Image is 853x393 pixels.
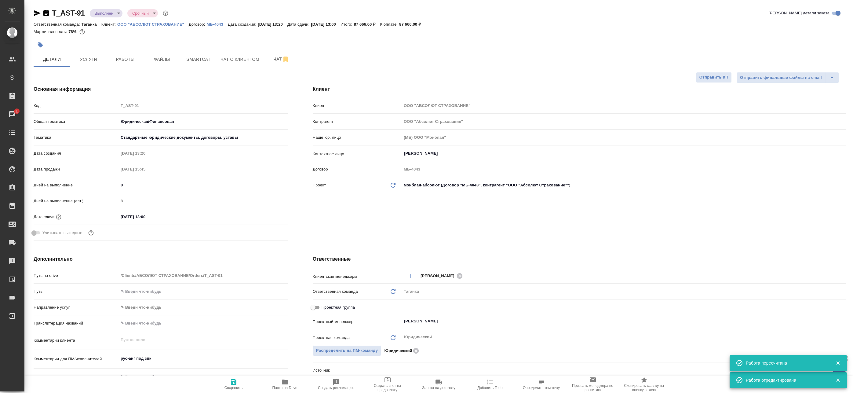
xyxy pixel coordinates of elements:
button: Отправить КП [696,72,732,83]
p: Проект [313,182,326,188]
p: 78% [68,29,78,34]
h4: Дополнительно [34,255,288,263]
p: МБ-4043 [206,22,228,27]
p: Тематика [34,134,118,141]
p: Клиент: [101,22,117,27]
p: Общая тематика [34,119,118,125]
span: Распределить на ПМ-команду [316,347,378,354]
button: Если добавить услуги и заполнить их объемом, то дата рассчитается автоматически [55,213,63,221]
span: Smartcat [184,56,213,63]
span: Призвать менеджера по развитию [571,384,615,392]
p: Дата сдачи: [287,22,311,27]
a: T_AST-91 [52,9,85,17]
h4: Ответственные [313,255,846,263]
span: Папка на Drive [272,386,297,390]
input: ✎ Введи что-нибудь [118,212,172,221]
button: Создать счет на предоплату [362,376,413,393]
div: ✎ Введи что-нибудь [118,302,288,313]
p: [DATE] 13:00 [311,22,341,27]
div: Работа отредактирована [746,377,826,383]
p: Дней на выполнение (авт.) [34,198,118,204]
span: Детали [37,56,67,63]
div: Таганка [402,286,846,297]
p: Код [34,103,118,109]
span: [PERSON_NAME] детали заказа [769,10,829,16]
button: Папка на Drive [259,376,311,393]
p: Направление услуг [34,304,118,310]
button: Open [843,153,844,154]
div: [PERSON_NAME] [421,272,465,280]
input: Пустое поле [402,165,846,174]
div: Выполнен [127,9,158,17]
div: Юридическая/Финансовая [118,116,288,127]
input: Пустое поле [118,165,172,174]
span: Создать счет на предоплату [366,384,410,392]
p: [DATE] 13:20 [258,22,287,27]
p: Итого: [341,22,354,27]
a: МБ-4043 [206,21,228,27]
button: Скопировать ссылку [42,9,50,17]
div: ​ [402,365,846,376]
span: Отправить финальные файлы на email [740,74,822,81]
span: Учитывать выходные [42,230,82,236]
span: Определить тематику [523,386,560,390]
button: Добавить менеджера [403,269,418,283]
p: Дата продажи [34,166,118,172]
p: К оплате: [380,22,399,27]
p: Маржинальность: [34,29,68,34]
p: Наше юр. лицо [313,134,402,141]
span: Файлы [147,56,177,63]
button: Призвать менеджера по развитию [567,376,618,393]
span: Проектная группа [322,304,355,310]
h4: Клиент [313,86,846,93]
button: Сохранить [208,376,259,393]
span: Услуги [74,56,103,63]
button: Создать рекламацию [311,376,362,393]
span: Чат с клиентом [221,56,259,63]
p: Дата создания: [228,22,258,27]
input: Пустое поле [118,149,172,158]
p: Контактное лицо [313,151,402,157]
span: Создать рекламацию [318,386,354,390]
button: Определить тематику [516,376,567,393]
p: Юридический [384,348,412,354]
textarea: рус-анг под зпк [118,353,288,364]
span: [PERSON_NAME] [421,273,458,279]
p: Дней на выполнение [34,182,118,188]
p: Контрагент [313,119,402,125]
span: Заявка на доставку [422,386,455,390]
button: Open [843,275,844,277]
p: Источник [313,367,402,373]
button: 16414.47 RUB; [78,28,86,36]
input: Пустое поле [402,133,846,142]
div: Работа пересчитана [746,360,826,366]
input: Пустое поле [118,196,288,205]
button: Отправить финальные файлы на email [737,72,825,83]
p: Путь [34,288,118,295]
span: Добавить Todo [477,386,502,390]
p: Дата создания [34,150,118,156]
button: Скопировать ссылку на оценку заказа [618,376,670,393]
span: Отправить КП [699,74,728,81]
button: Доп статусы указывают на важность/срочность заказа [162,9,170,17]
input: ✎ Введи что-нибудь [118,287,288,296]
h4: Основная информация [34,86,288,93]
p: Таганка [82,22,101,27]
button: Закрыть [832,360,844,366]
p: 87 666,00 ₽ [399,22,425,27]
div: ✎ Введи что-нибудь [121,304,281,310]
input: Пустое поле [118,101,288,110]
p: Ответственная команда: [34,22,82,27]
button: Добавить Todo [465,376,516,393]
svg: Отписаться [282,56,289,63]
p: Договор: [189,22,207,27]
p: Комментарии для ПМ/исполнителей [34,356,118,362]
p: Клиент [313,103,402,109]
input: Пустое поле [402,101,846,110]
p: Транслитерация названий [34,320,118,326]
button: Закрыть [832,377,844,383]
span: Работы [111,56,140,63]
p: Путь на drive [34,273,118,279]
span: Скопировать ссылку на оценку заказа [622,384,666,392]
span: Чат [267,55,296,63]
